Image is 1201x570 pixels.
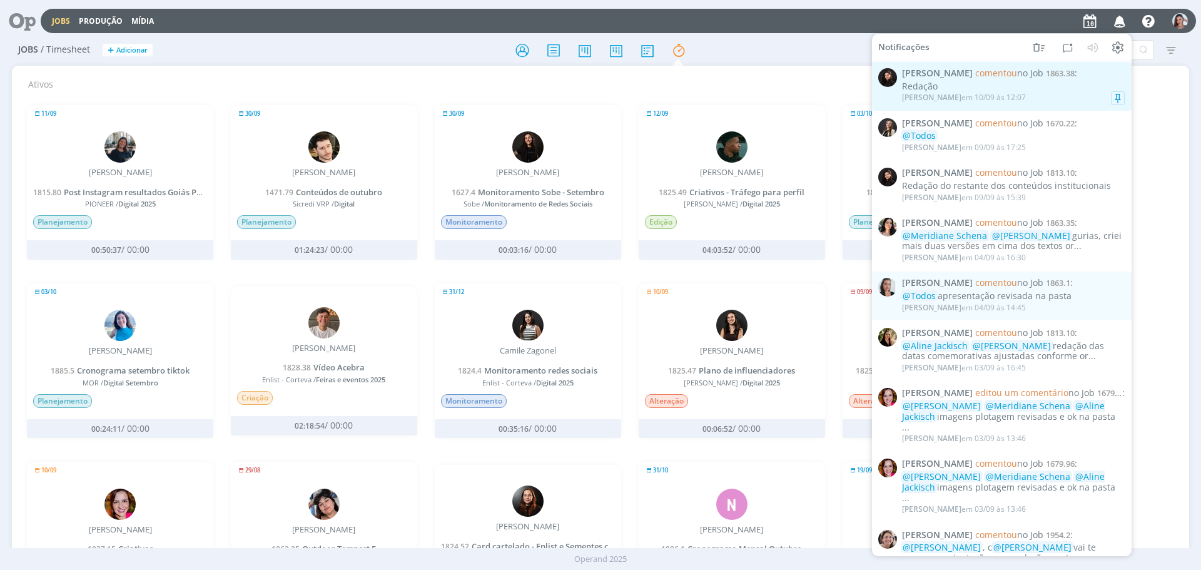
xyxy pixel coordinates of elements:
[33,187,61,198] span: 1815.80
[903,541,981,553] span: @[PERSON_NAME]
[902,142,961,153] span: [PERSON_NAME]
[902,191,961,202] span: [PERSON_NAME]
[903,339,968,351] span: @Aline Jackisch
[849,200,1023,208] span: MOR /
[496,522,559,532] div: [PERSON_NAME]
[902,168,1125,178] span: :
[33,379,207,387] span: MOR /
[308,131,340,163] img: V
[653,289,668,295] span: 10/09
[866,186,1005,198] a: 1885.5Cronograma setembro tiktok
[104,310,136,341] img: E
[308,307,340,338] img: T
[1046,529,1070,540] span: 1954.2
[265,245,383,255] div: / 00:00
[902,193,1026,201] div: em 09/09 às 15:39
[104,131,136,163] img: M
[716,310,747,341] img: I
[449,111,464,116] span: 30/09
[902,529,973,540] span: [PERSON_NAME]
[659,186,804,198] a: 1825.49Criativos - Tráfego para perfil
[975,277,1043,288] span: no Job
[48,16,74,26] button: Jobs
[902,253,1026,262] div: em 04/09 às 16:30
[52,16,70,26] a: Jobs
[975,528,1017,540] span: comentou
[458,365,597,376] a: 1824.4Monitoramento redes sociais
[308,489,340,520] img: E
[993,541,1072,553] span: @[PERSON_NAME]
[441,394,507,408] span: Monitoramento
[668,365,696,376] span: 1825.47
[902,181,1125,191] div: Redação do restante dos conteúdos institucionais
[975,277,1017,288] span: comentou
[128,16,158,26] button: Mídia
[903,229,987,241] span: @Meridiane Schena
[265,420,383,431] div: / 00:00
[1046,68,1075,79] span: 1863.38
[878,388,897,407] img: B
[33,200,207,208] span: PIONEER /
[902,400,1105,422] span: @Aline Jackisch
[458,365,482,376] span: 1824.4
[902,472,1125,503] div: imagens plotagem revisadas e ok na pasta ...
[902,328,1125,338] span: :
[672,245,791,255] div: / 00:00
[237,215,296,229] span: Planejamento
[902,68,973,79] span: [PERSON_NAME]
[89,168,152,178] div: [PERSON_NAME]
[313,362,365,373] span: Vídeo Acebra
[295,420,325,431] span: 02:18:54
[91,424,121,434] span: 00:24:11
[512,131,544,163] img: S
[292,344,355,354] div: [PERSON_NAME]
[41,467,56,473] span: 10/09
[902,118,1125,128] span: :
[265,186,382,198] a: 1471.79Conteúdos de outubro
[41,44,90,55] span: / Timesheet
[104,489,136,520] img: B
[116,46,148,54] span: Adicionar
[118,199,156,208] span: Digital 2025
[986,471,1070,482] span: @Meridiane Schena
[902,401,1125,432] div: imagens plotagem revisadas e ok na pasta ...
[1046,117,1075,128] span: 1670.22
[975,457,1043,469] span: no Job
[902,388,1125,399] span: :
[645,200,819,208] span: [PERSON_NAME] /
[857,289,872,295] span: 09/09
[902,291,1125,302] div: apresentação revisada na pasta
[902,68,1125,79] span: :
[902,92,961,103] span: [PERSON_NAME]
[441,200,615,208] span: Sobe /
[702,245,732,255] span: 04:03:52
[849,215,908,229] span: Planejamento
[237,375,411,384] span: Enlist - Corteva /
[702,424,732,434] span: 00:06:52
[472,541,643,552] span: Card cartelado - Enlist e Sementes com Vigor
[902,303,1026,312] div: em 04/09 às 14:45
[849,379,1023,387] span: [PERSON_NAME] /
[716,131,747,163] img: K
[292,525,355,535] div: [PERSON_NAME]
[61,245,179,255] div: / 00:00
[108,44,114,57] span: +
[512,486,544,517] img: E
[441,541,643,552] a: 1824.52Card cartelado - Enlist e Sementes com Vigor
[1172,13,1188,29] img: N
[975,327,1043,338] span: no Job
[536,378,574,387] span: Digital 2025
[973,339,1051,351] span: @[PERSON_NAME]
[878,168,897,186] img: L
[902,504,961,514] span: [PERSON_NAME]
[484,199,592,208] span: Monitoramento de Redes Sociais
[903,290,936,302] span: @Todos
[878,218,897,237] img: T
[902,81,1125,92] div: Redação
[1172,10,1188,32] button: N
[866,187,890,198] span: 1885.5
[700,168,763,178] div: [PERSON_NAME]
[64,186,214,198] span: Post Instagram resultados Goiás P3898
[902,434,1026,443] div: em 03/09 às 13:46
[975,528,1043,540] span: no Job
